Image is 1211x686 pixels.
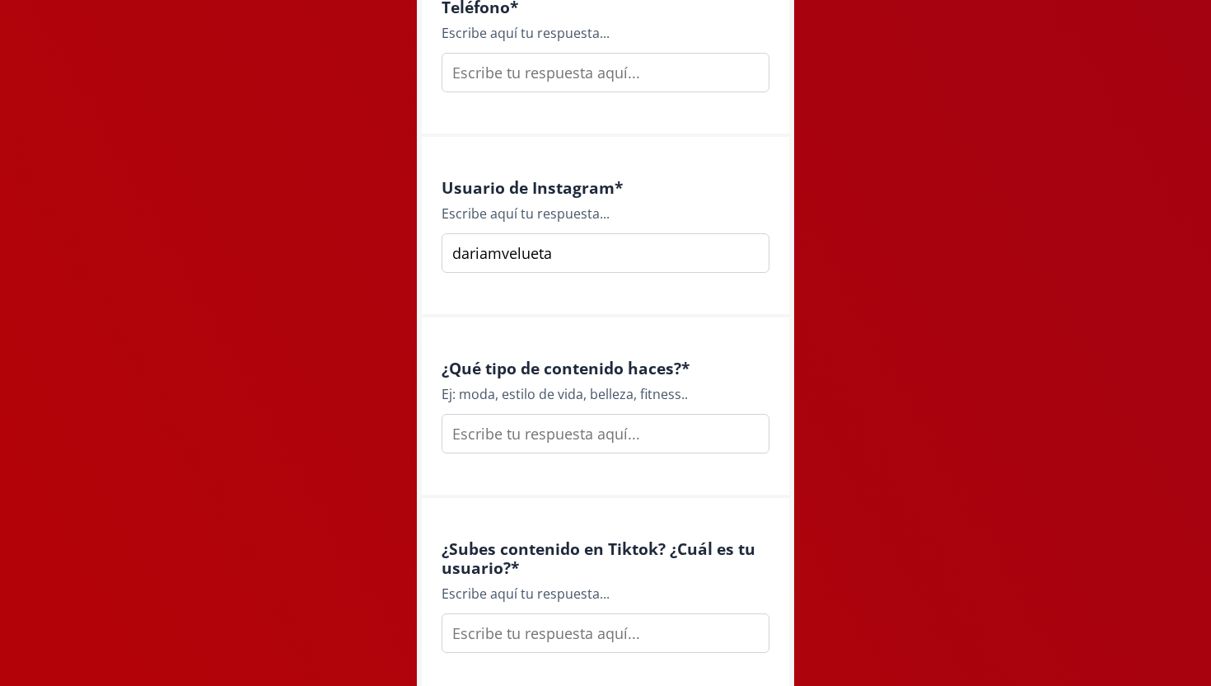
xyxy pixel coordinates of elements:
input: Escribe tu respuesta aquí... [442,613,769,653]
font: Usuario de Instagram [442,176,615,199]
font: ¿Qué tipo de contenido haces? [442,357,681,379]
input: Escribe tu respuesta aquí... [442,233,769,273]
input: Escribe tu respuesta aquí... [442,414,769,453]
font: Escribe aquí tu respuesta... [442,204,610,223]
font: Escribe aquí tu respuesta... [442,585,610,603]
font: Ej: moda, estilo de vida, belleza, fitness.. [442,385,688,403]
font: Escribe aquí tu respuesta... [442,24,610,42]
font: ¿Subes contenido en Tiktok? ¿Cuál es tu usuario? [442,538,755,579]
input: Escribe tu respuesta aquí... [442,53,769,92]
